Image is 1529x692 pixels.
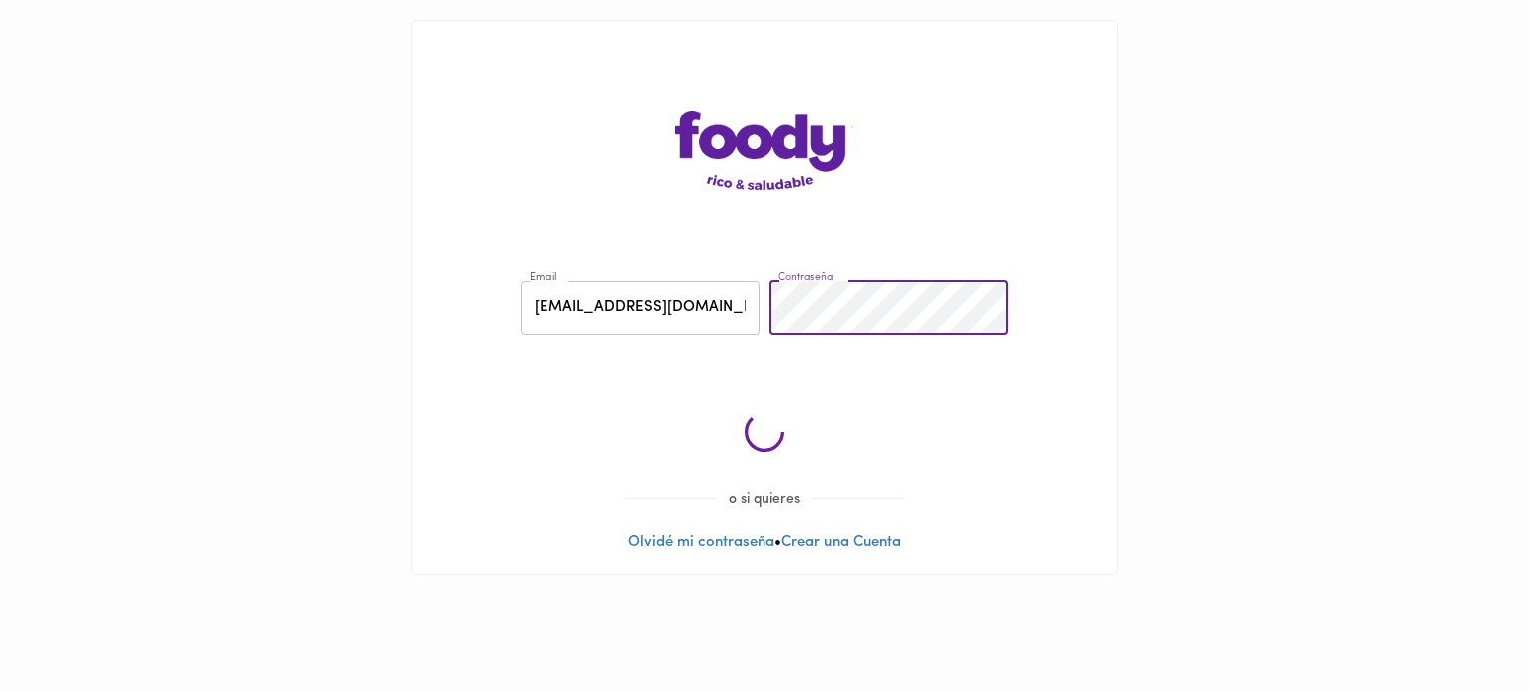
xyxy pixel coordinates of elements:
a: Crear una Cuenta [781,535,901,550]
img: logo-main-page.png [675,111,854,190]
input: pepitoperez@gmail.com [521,281,760,336]
a: Olvidé mi contraseña [628,535,774,550]
iframe: Messagebird Livechat Widget [1414,577,1509,672]
div: • [412,21,1117,574]
span: o si quieres [717,492,812,507]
